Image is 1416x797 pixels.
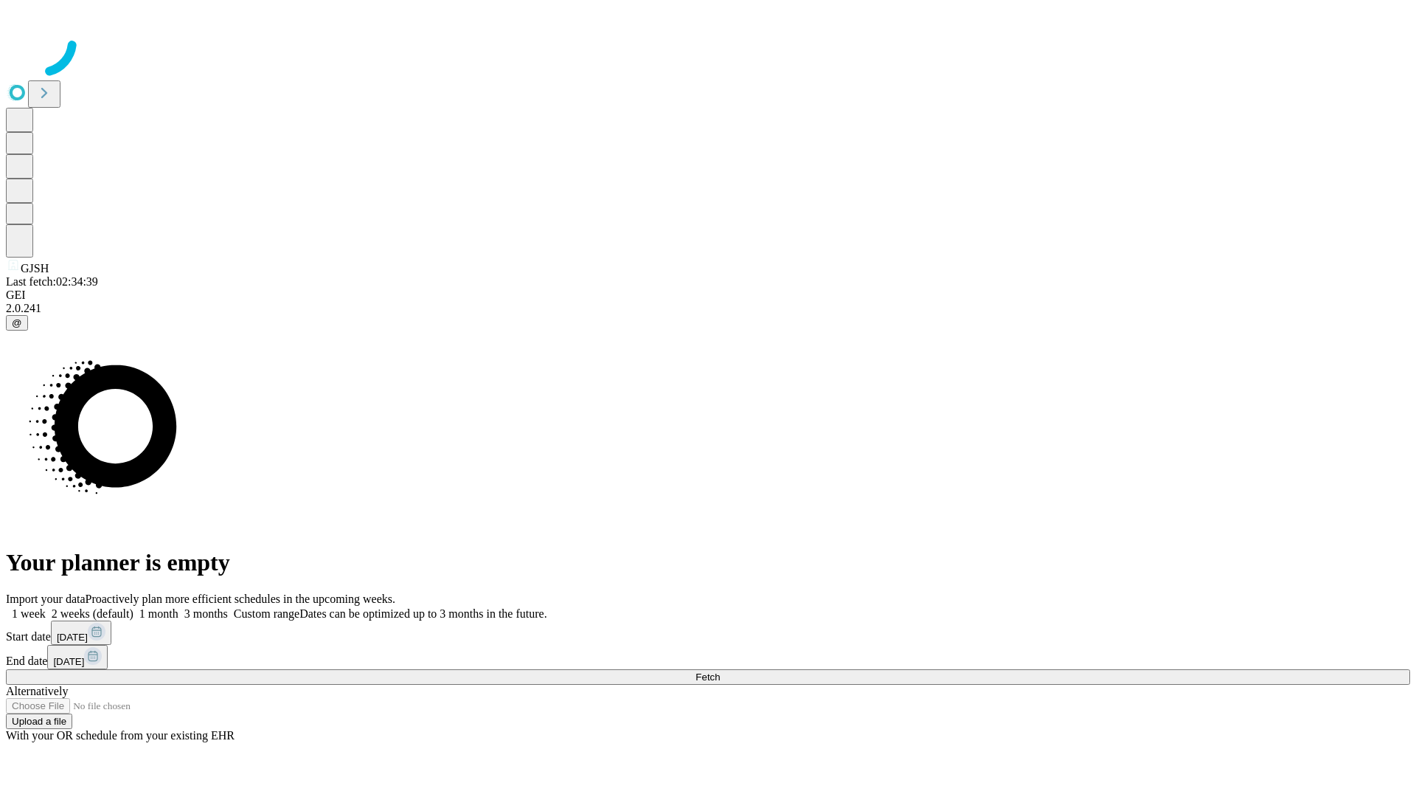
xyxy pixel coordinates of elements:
[6,315,28,331] button: @
[51,621,111,645] button: [DATE]
[6,289,1410,302] div: GEI
[57,632,88,643] span: [DATE]
[6,669,1410,685] button: Fetch
[6,549,1410,576] h1: Your planner is empty
[234,607,299,620] span: Custom range
[139,607,178,620] span: 1 month
[6,621,1410,645] div: Start date
[6,593,86,605] span: Import your data
[47,645,108,669] button: [DATE]
[299,607,546,620] span: Dates can be optimized up to 3 months in the future.
[6,685,68,697] span: Alternatively
[6,302,1410,315] div: 2.0.241
[184,607,228,620] span: 3 months
[695,672,720,683] span: Fetch
[6,729,235,742] span: With your OR schedule from your existing EHR
[21,262,49,275] span: GJSH
[12,317,22,328] span: @
[86,593,395,605] span: Proactively plan more efficient schedules in the upcoming weeks.
[6,645,1410,669] div: End date
[52,607,133,620] span: 2 weeks (default)
[6,714,72,729] button: Upload a file
[12,607,46,620] span: 1 week
[53,656,84,667] span: [DATE]
[6,275,98,288] span: Last fetch: 02:34:39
